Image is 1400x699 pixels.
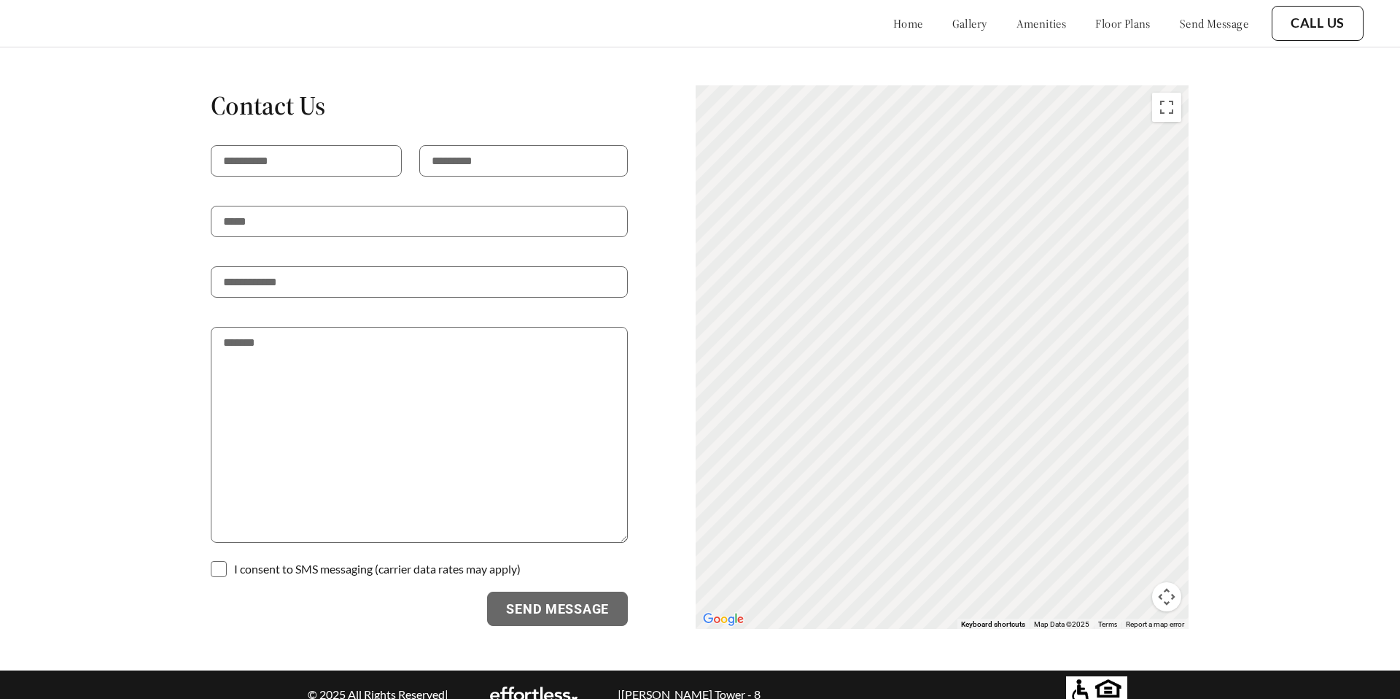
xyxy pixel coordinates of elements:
[1098,619,1117,628] a: Terms (opens in new tab)
[699,610,747,629] img: Google
[1272,6,1364,41] button: Call Us
[952,16,987,31] a: gallery
[961,619,1025,630] button: Keyboard shortcuts
[1152,93,1181,122] button: Toggle fullscreen view
[893,16,923,31] a: home
[699,610,747,629] a: Open this area in Google Maps (opens a new window)
[1180,16,1248,31] a: send message
[1034,620,1089,628] span: Map Data ©2025
[1126,620,1184,628] a: Report a map error
[1152,582,1181,611] button: Map camera controls
[1095,16,1151,31] a: floor plans
[1016,16,1067,31] a: amenities
[211,89,628,122] h1: Contact Us
[1291,15,1345,31] a: Call Us
[487,592,628,627] button: Send Message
